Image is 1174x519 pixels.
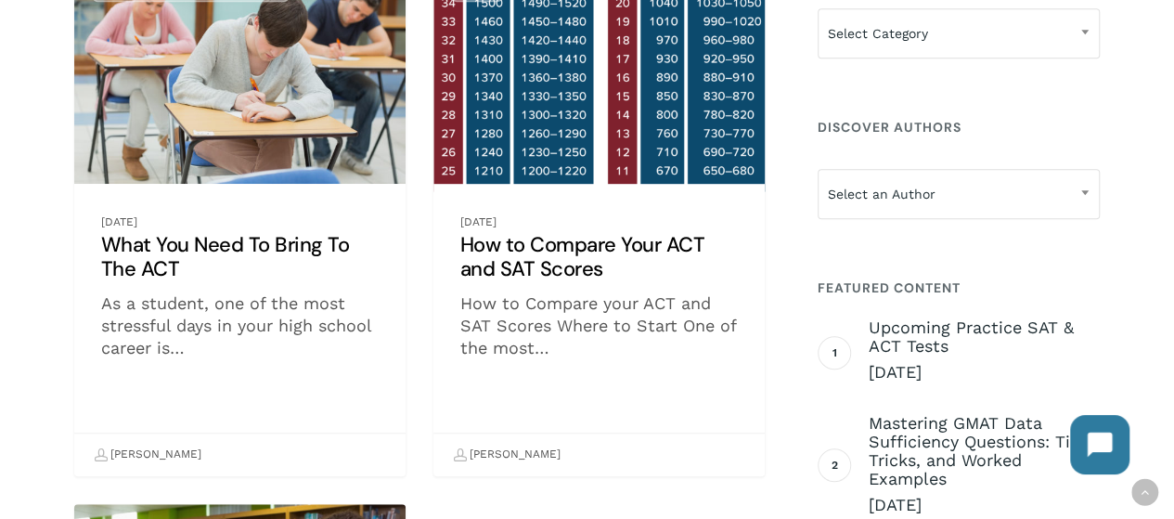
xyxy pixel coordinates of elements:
span: Upcoming Practice SAT & ACT Tests [869,318,1100,356]
iframe: Chatbot [1051,396,1148,493]
span: Select Category [819,14,1099,53]
span: [DATE] [869,361,1100,383]
a: Mastering GMAT Data Sufficiency Questions: Tips, Tricks, and Worked Examples [DATE] [869,414,1100,516]
span: Select an Author [819,175,1099,214]
span: Select Category [818,8,1100,58]
span: Mastering GMAT Data Sufficiency Questions: Tips, Tricks, and Worked Examples [869,414,1100,488]
a: [PERSON_NAME] [94,439,201,471]
span: [DATE] [869,494,1100,516]
a: Upcoming Practice SAT & ACT Tests [DATE] [869,318,1100,383]
a: [PERSON_NAME] [453,439,561,471]
span: Select an Author [818,169,1100,219]
h4: Featured Content [818,271,1100,305]
h4: Discover Authors [818,110,1100,144]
